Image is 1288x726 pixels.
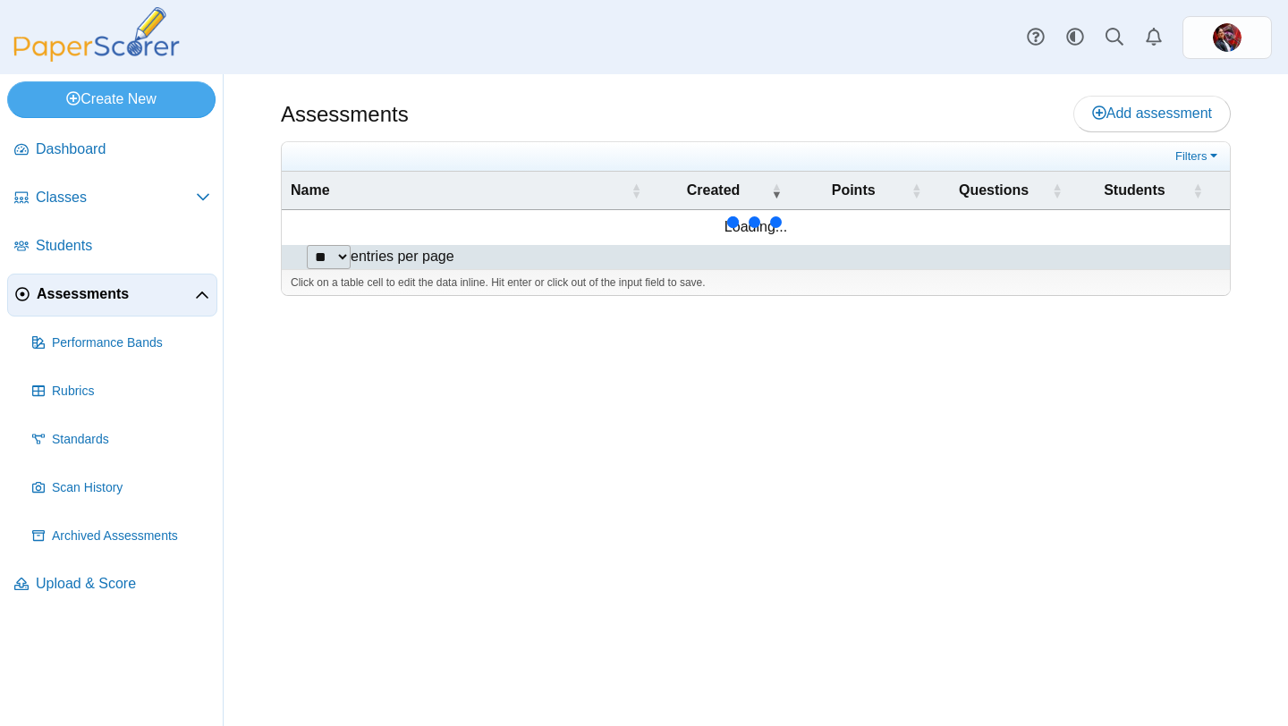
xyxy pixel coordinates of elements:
span: Points : Activate to sort [911,181,921,199]
img: PaperScorer [7,7,186,62]
a: Scan History [25,467,217,510]
h1: Assessments [281,99,409,130]
span: Students [1080,181,1189,200]
span: Points [800,181,907,200]
a: Assessments [7,274,217,317]
a: Create New [7,81,216,117]
a: Filters [1171,148,1225,165]
a: Standards [25,418,217,461]
span: Add assessment [1092,106,1212,121]
span: Performance Bands [52,334,210,352]
span: Archived Assessments [52,528,210,545]
a: PaperScorer [7,49,186,64]
a: Archived Assessments [25,515,217,558]
span: Assessments [37,284,195,304]
span: Dashboard [36,139,210,159]
a: ps.yyrSfKExD6VWH9yo [1182,16,1272,59]
span: Scan History [52,479,210,497]
a: Upload & Score [7,563,217,606]
a: Students [7,225,217,268]
span: Questions : Activate to sort [1052,181,1063,199]
span: Students : Activate to sort [1192,181,1203,199]
a: Performance Bands [25,322,217,365]
a: Alerts [1134,18,1174,57]
span: Name [291,181,627,200]
a: Classes [7,177,217,220]
span: Upload & Score [36,574,210,594]
span: Classes [36,188,196,207]
span: Created [659,181,767,200]
a: Add assessment [1073,96,1231,131]
img: ps.yyrSfKExD6VWH9yo [1213,23,1241,52]
span: Greg Mullen [1213,23,1241,52]
span: Rubrics [52,383,210,401]
span: Questions [939,181,1047,200]
span: Students [36,236,210,256]
div: Click on a table cell to edit the data inline. Hit enter or click out of the input field to save. [282,269,1230,296]
td: Loading... [282,210,1230,244]
span: Name : Activate to sort [631,181,641,199]
span: Created : Activate to remove sorting [771,181,782,199]
label: entries per page [351,249,454,264]
a: Rubrics [25,370,217,413]
a: Dashboard [7,129,217,172]
span: Standards [52,431,210,449]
